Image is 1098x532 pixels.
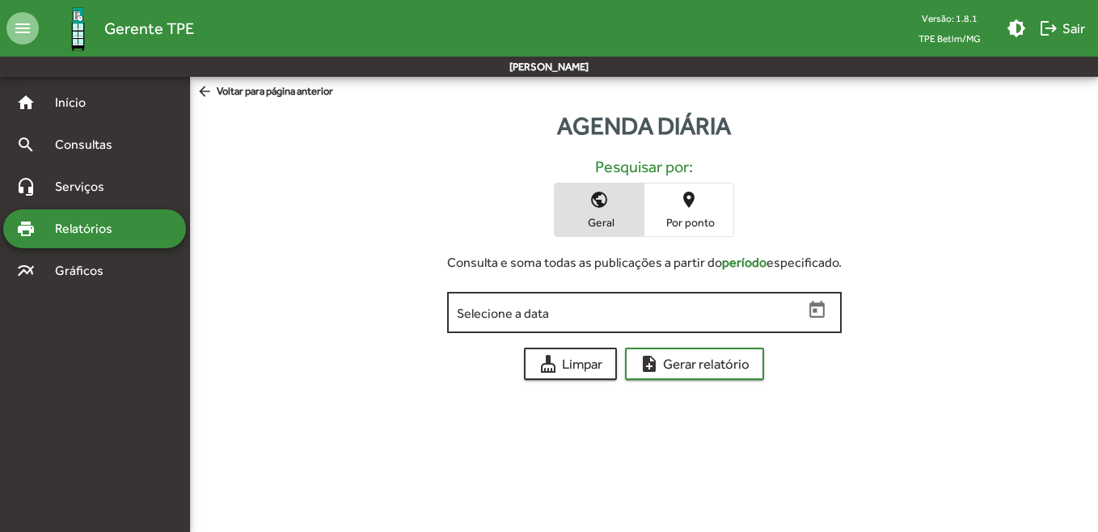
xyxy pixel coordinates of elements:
strong: período [722,255,766,270]
span: Serviços [45,177,126,196]
mat-icon: brightness_medium [1007,19,1026,38]
a: Gerente TPE [39,2,194,55]
mat-icon: headset_mic [16,177,36,196]
mat-icon: home [16,93,36,112]
span: Gerar relatório [640,349,750,378]
mat-icon: cleaning_services [538,354,558,374]
span: Geral [559,215,640,230]
div: Agenda diária [190,108,1098,144]
span: Limpar [538,349,602,378]
span: Sair [1039,14,1085,43]
img: Logo [52,2,104,55]
span: Relatórios [45,219,133,239]
span: Gráficos [45,261,125,281]
button: Gerar relatório [625,348,764,380]
div: Consulta e soma todas as publicações a partir do especificado. [447,253,842,272]
button: Por ponto [644,184,733,236]
button: Limpar [524,348,617,380]
span: Voltar para página anterior [196,83,333,101]
mat-icon: public [589,190,609,209]
span: Início [45,93,109,112]
span: Consultas [45,135,133,154]
button: Geral [555,184,644,236]
button: Sair [1033,14,1092,43]
mat-icon: note_add [640,354,659,374]
mat-icon: menu [6,12,39,44]
button: Open calendar [804,296,832,324]
mat-icon: search [16,135,36,154]
mat-icon: print [16,219,36,239]
mat-icon: arrow_back [196,83,217,101]
span: TPE Betim/MG [906,28,994,49]
mat-icon: place [679,190,699,209]
mat-icon: logout [1039,19,1058,38]
span: Gerente TPE [104,15,194,41]
span: Por ponto [648,215,729,230]
h5: Pesquisar por: [203,157,1085,176]
mat-icon: multiline_chart [16,261,36,281]
div: Versão: 1.8.1 [906,8,994,28]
